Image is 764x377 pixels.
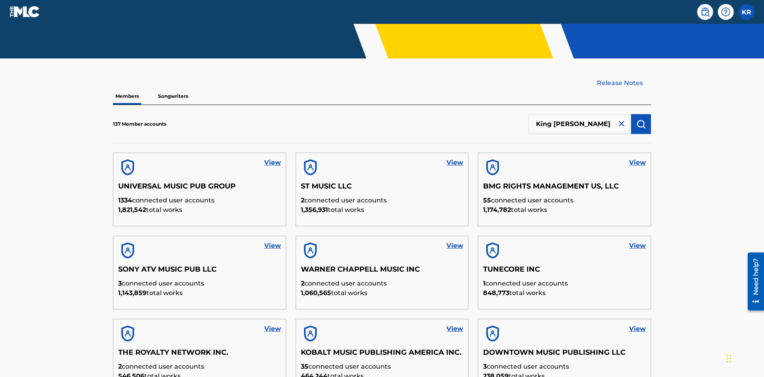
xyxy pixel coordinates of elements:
h5: UNIVERSAL MUSIC PUB GROUP [118,182,281,196]
p: total works [301,205,464,215]
span: 3 [483,363,487,370]
iframe: Chat Widget [724,339,764,377]
span: 2 [301,280,304,287]
span: 1,821,542 [118,206,146,214]
h5: DOWNTOWN MUSIC PUBLISHING LLC [483,348,646,362]
h5: SONY ATV MUSIC PUB LLC [118,265,281,279]
img: account [301,241,320,260]
a: View [264,241,281,251]
h5: BMG RIGHTS MANAGEMENT US, LLC [483,182,646,196]
img: search [700,7,710,17]
span: 2 [301,196,304,204]
div: User Menu [739,4,754,20]
img: account [118,324,137,343]
p: connected user accounts [118,196,281,205]
p: connected user accounts [483,196,646,205]
a: View [629,241,646,251]
span: 1 [483,280,485,287]
p: connected user accounts [301,279,464,288]
p: connected user accounts [118,362,281,371]
img: help [721,7,731,17]
img: Search Works [636,119,646,129]
span: 848,773 [483,289,509,297]
img: MLC Logo [10,6,40,17]
span: 1,060,565 [301,289,331,297]
p: connected user accounts [483,362,646,371]
a: View [629,158,646,167]
img: account [301,158,320,177]
a: Public Search [697,4,713,20]
span: 1,356,931 [301,206,328,214]
div: Drag [727,347,731,371]
span: 1334 [118,196,132,204]
a: View [264,324,281,334]
img: account [301,324,320,343]
p: connected user accounts [118,279,281,288]
h5: ST MUSIC LLC [301,182,464,196]
img: account [483,241,502,260]
p: total works [483,288,646,298]
h5: WARNER CHAPPELL MUSIC INC [301,265,464,279]
div: Help [718,4,734,20]
img: account [118,241,137,260]
span: 35 [301,363,308,370]
a: View [264,158,281,167]
h5: TUNECORE INC [483,265,646,279]
p: total works [118,205,281,215]
span: 2 [118,363,122,370]
p: 137 Member accounts [113,120,166,128]
img: account [483,324,502,343]
p: connected user accounts [483,279,646,288]
a: View [446,158,463,167]
a: View [446,324,463,334]
a: Release Notes [597,78,651,88]
p: Songwriters [156,88,191,105]
h5: THE ROYALTY NETWORK INC. [118,348,281,362]
p: total works [483,205,646,215]
img: close [617,119,626,128]
input: Search Members [528,114,631,134]
span: 3 [118,280,122,287]
span: 1,143,859 [118,289,146,297]
img: account [118,158,137,177]
iframe: Resource Center [742,249,764,315]
p: Members [113,88,141,105]
a: View [629,324,646,334]
p: connected user accounts [301,196,464,205]
p: connected user accounts [301,362,464,371]
a: View [446,241,463,251]
p: total works [301,288,464,298]
span: 1,174,782 [483,206,511,214]
h5: KOBALT MUSIC PUBLISHING AMERICA INC. [301,348,464,362]
img: account [483,158,502,177]
span: 55 [483,196,491,204]
p: total works [118,288,281,298]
